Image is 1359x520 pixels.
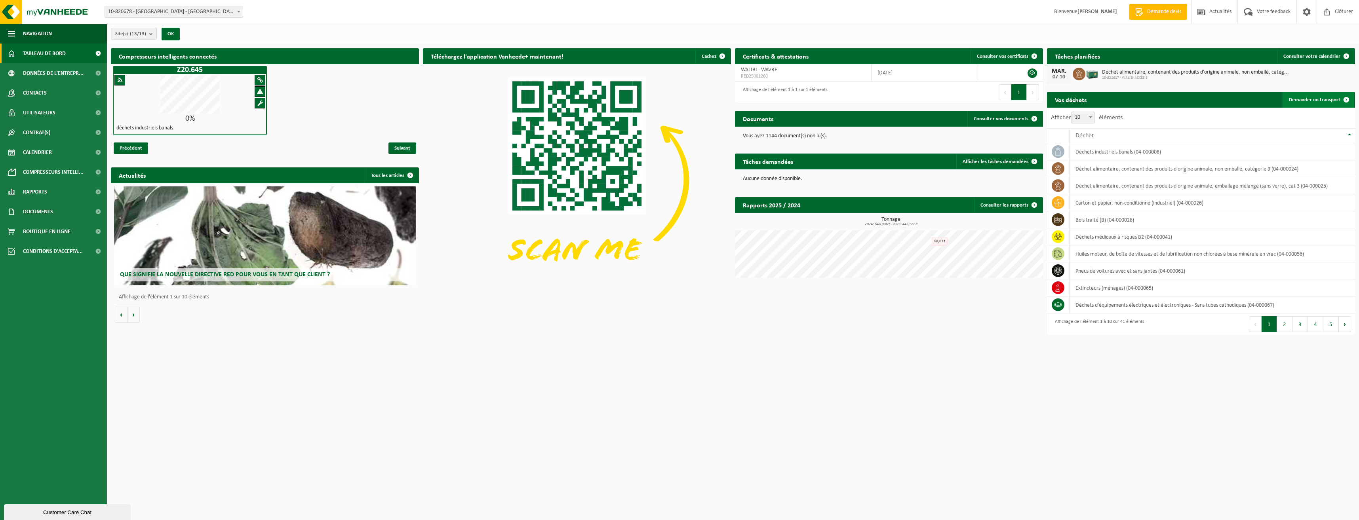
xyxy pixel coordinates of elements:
[111,48,419,64] h2: Compresseurs intelligents connectés
[1249,316,1262,332] button: Previous
[977,54,1028,59] span: Consulter vos certificats
[1283,92,1354,108] a: Demander un transport
[1070,160,1355,177] td: déchet alimentaire, contenant des produits d'origine animale, non emballé, catégorie 3 (04-000024)
[1071,112,1095,123] span: 10
[1070,177,1355,194] td: déchet alimentaire, contenant des produits d'origine animale, emballage mélangé (sans verre), cat...
[1289,97,1340,102] span: Demander un transport
[120,271,330,278] span: Que signifie la nouvelle directive RED pour vous en tant que client ?
[114,142,148,154] span: Précédent
[739,217,1043,226] h3: Tonnage
[119,294,415,300] p: Affichage de l'élément 1 sur 10 éléments
[162,28,180,40] button: OK
[1262,316,1277,332] button: 1
[741,67,777,73] span: WALIBI - WAVRE
[23,142,52,162] span: Calendrier
[1323,316,1339,332] button: 5
[1070,279,1355,296] td: extincteurs (ménages) (04-000065)
[702,54,716,59] span: Cachez
[23,123,50,142] span: Contrat(s)
[971,48,1042,64] a: Consulter vos certificats
[1051,114,1123,121] label: Afficher éléments
[735,154,801,169] h2: Tâches demandées
[741,73,865,80] span: RED25001260
[1051,68,1067,74] div: MAR.
[23,103,55,123] span: Utilisateurs
[115,28,146,40] span: Site(s)
[1308,316,1323,332] button: 4
[388,142,416,154] span: Suivant
[1292,316,1308,332] button: 3
[1047,48,1108,64] h2: Tâches planifiées
[1047,92,1094,107] h2: Vos déchets
[1145,8,1183,16] span: Demande devis
[365,167,418,183] a: Tous les articles
[23,202,53,222] span: Documents
[23,241,83,261] span: Conditions d'accepta...
[1070,194,1355,211] td: carton et papier, non-conditionné (industriel) (04-000026)
[111,167,154,183] h2: Actualités
[1277,48,1354,64] a: Consulter votre calendrier
[739,84,828,101] div: Affichage de l'élément 1 à 1 sur 1 éléments
[130,31,146,36] count: (13/13)
[1051,315,1144,333] div: Affichage de l'élément 1 à 10 sur 41 éléments
[111,28,157,40] button: Site(s)(13/13)
[114,115,266,123] div: 0%
[1072,112,1094,123] span: 10
[23,24,52,44] span: Navigation
[423,64,731,295] img: Download de VHEPlus App
[128,307,140,323] button: Volgende
[1339,316,1351,332] button: Next
[1070,143,1355,160] td: déchets industriels banals (04-000008)
[872,64,978,82] td: [DATE]
[974,116,1028,121] span: Consulter vos documents
[116,125,173,131] h4: déchets industriels banals
[1070,211,1355,228] td: bois traité (B) (04-000028)
[932,237,948,246] div: 68,03 t
[1070,245,1355,262] td: huiles moteur, de boîte de vitesses et de lubrification non chlorées à base minérale en vrac (04-...
[1129,4,1187,20] a: Demande devis
[999,84,1011,100] button: Previous
[956,154,1042,169] a: Afficher les tâches demandées
[1085,66,1099,80] img: PB-LB-0680-HPE-GN-01
[105,6,243,17] span: 10-820678 - WALIBI - WAVRE
[1283,54,1340,59] span: Consulter votre calendrier
[23,182,47,202] span: Rapports
[1077,9,1117,15] strong: [PERSON_NAME]
[1070,228,1355,245] td: déchets médicaux à risques B2 (04-000041)
[23,162,84,182] span: Compresseurs intelli...
[23,63,84,83] span: Données de l'entrepr...
[1277,316,1292,332] button: 2
[967,111,1042,127] a: Consulter vos documents
[1070,262,1355,279] td: pneus de voitures avec et sans jantes (04-000061)
[1075,133,1094,139] span: Déchet
[743,176,1035,182] p: Aucune donnée disponible.
[423,48,571,64] h2: Téléchargez l'application Vanheede+ maintenant!
[735,48,817,64] h2: Certificats & attestations
[735,111,781,126] h2: Documents
[115,307,128,323] button: Vorige
[115,66,265,74] h1: Z20.645
[1011,84,1027,100] button: 1
[735,197,808,213] h2: Rapports 2025 / 2024
[4,503,132,520] iframe: chat widget
[1070,296,1355,313] td: déchets d'équipements électriques et électroniques - Sans tubes cathodiques (04-000067)
[739,222,1043,226] span: 2024: 648,996 t - 2025: 442,565 t
[695,48,730,64] button: Cachez
[105,6,243,18] span: 10-820678 - WALIBI - WAVRE
[23,222,70,241] span: Boutique en ligne
[963,159,1028,164] span: Afficher les tâches demandées
[114,186,416,285] a: Que signifie la nouvelle directive RED pour vous en tant que client ?
[743,133,1035,139] p: Vous avez 1144 document(s) non lu(s).
[23,83,47,103] span: Contacts
[1102,76,1289,80] span: 10-821617 - WALIBI ACCÈS 5
[1051,74,1067,80] div: 07-10
[1027,84,1039,100] button: Next
[1102,69,1289,76] span: Déchet alimentaire, contenant des produits d'origine animale, non emballé, catég...
[23,44,66,63] span: Tableau de bord
[974,197,1042,213] a: Consulter les rapports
